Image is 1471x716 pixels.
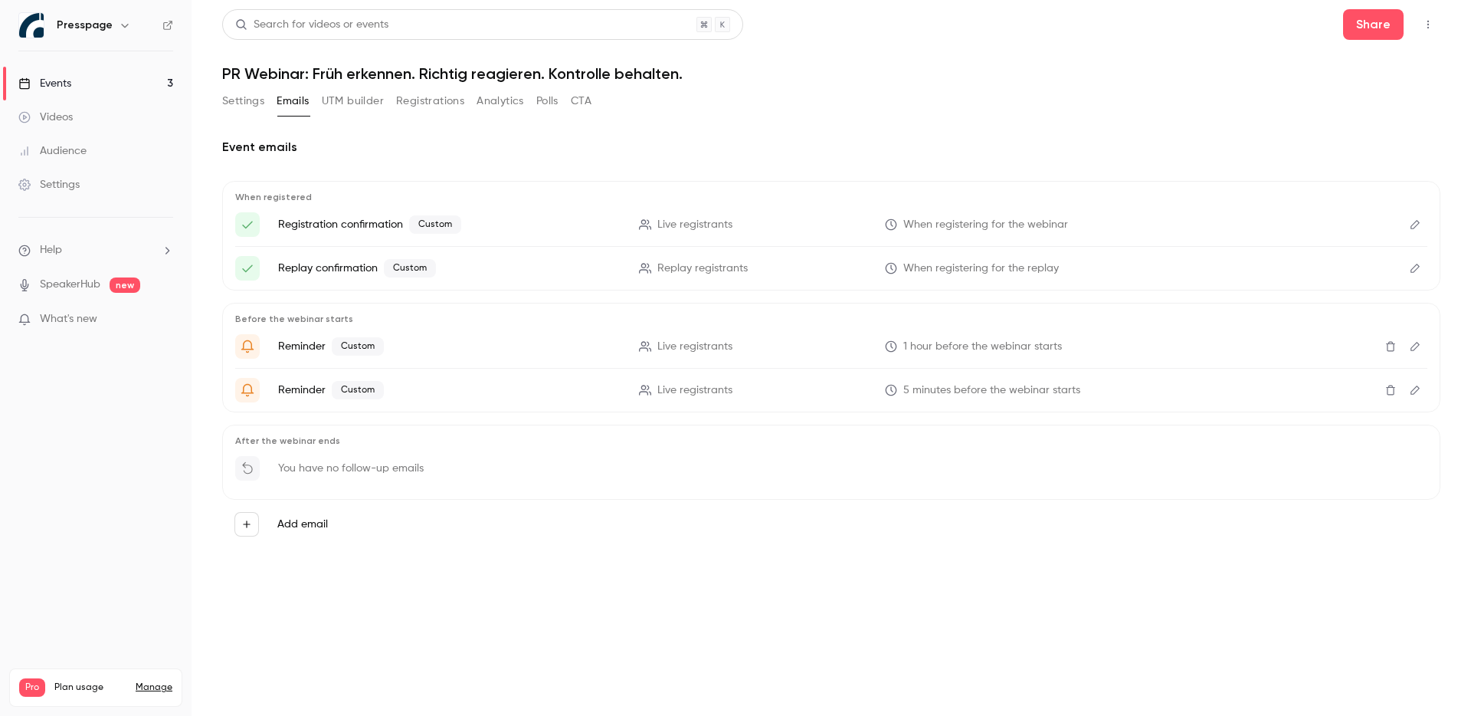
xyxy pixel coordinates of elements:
[278,461,424,476] p: You have no follow-up emails
[222,89,264,113] button: Settings
[1403,212,1427,237] button: Edit
[235,191,1427,203] p: When registered
[903,383,1080,399] span: 5 minutes before the webinar starts
[1378,378,1403,402] button: Delete
[18,177,80,192] div: Settings
[222,138,1440,156] h2: Event emails
[903,217,1068,233] span: When registering for the webinar
[278,337,621,356] p: Reminder
[40,277,100,293] a: SpeakerHub
[235,17,388,33] div: Search for videos or events
[384,259,436,278] span: Custom
[235,256,1427,281] li: Here's your access link to {{ event_name }}!
[278,381,621,399] p: Reminder
[235,212,1427,237] li: Hier ist Ihr Zugangslink zu {{ event_name }}!
[18,242,173,258] li: help-dropdown-opener
[54,682,126,694] span: Plan usage
[903,261,1059,277] span: When registering for the replay
[322,89,384,113] button: UTM builder
[536,89,559,113] button: Polls
[657,383,732,399] span: Live registrants
[235,435,1427,447] p: After the webinar ends
[571,89,591,113] button: CTA
[657,339,732,355] span: Live registrants
[657,217,732,233] span: Live registrants
[1378,334,1403,359] button: Delete
[18,76,71,91] div: Events
[278,215,621,234] p: Registration confirmation
[1403,256,1427,281] button: Edit
[277,89,309,113] button: Emails
[40,311,97,327] span: What's new
[1403,378,1427,402] button: Edit
[903,339,1062,355] span: 1 hour before the webinar starts
[155,313,173,327] iframe: Noticeable Trigger
[409,215,461,234] span: Custom
[19,13,44,38] img: Presspage
[657,261,748,277] span: Replay registrants
[40,242,62,258] span: Help
[19,678,45,697] span: Pro
[1403,334,1427,359] button: Edit
[278,259,621,278] p: Replay confirmation
[18,143,87,159] div: Audience
[332,337,384,356] span: Custom
[1343,9,1404,40] button: Share
[136,682,172,694] a: Manage
[18,110,73,125] div: Videos
[396,89,464,113] button: Registrations
[57,18,113,33] h6: Presspage
[235,313,1427,325] p: Before the webinar starts
[235,334,1427,359] li: {{ channel_name }} beginnt in 1 Stunde!
[332,381,384,399] span: Custom
[277,517,328,532] label: Add email
[222,64,1440,83] h1: PR Webinar: Früh erkennen. Richtig reagieren. Kontrolle behalten.
[477,89,524,113] button: Analytics
[110,278,140,293] span: new
[235,378,1427,402] li: {{ channel_name }} startet JETZT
